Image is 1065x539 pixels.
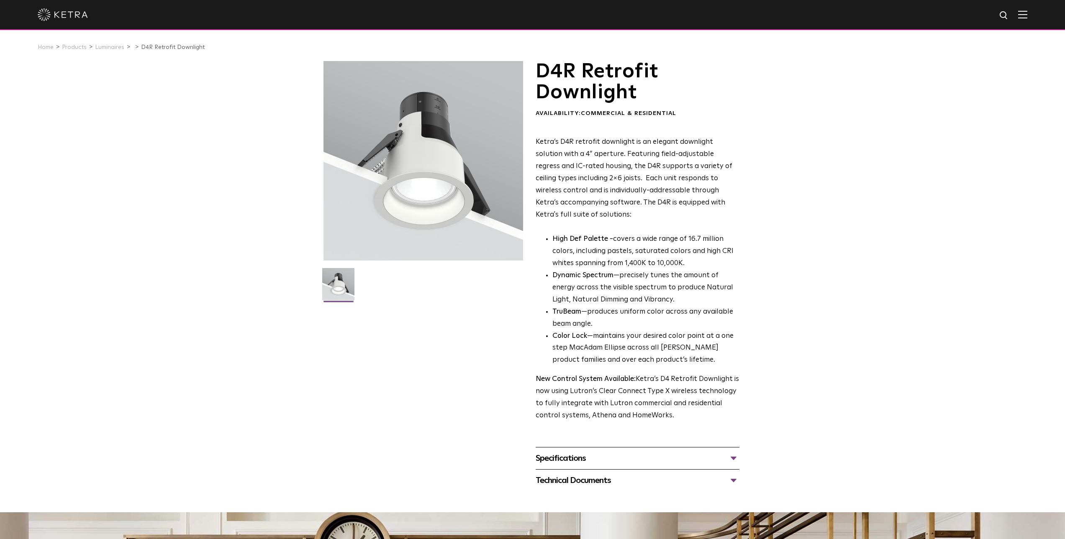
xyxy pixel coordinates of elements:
a: Home [38,44,54,50]
div: Technical Documents [536,474,739,487]
p: covers a wide range of 16.7 million colors, including pastels, saturated colors and high CRI whit... [552,233,739,270]
li: —maintains your desired color point at a one step MacAdam Ellipse across all [PERSON_NAME] produc... [552,330,739,367]
li: —precisely tunes the amount of energy across the visible spectrum to produce Natural Light, Natur... [552,270,739,306]
strong: Dynamic Spectrum [552,272,613,279]
p: Ketra’s D4 Retrofit Downlight is now using Lutron’s Clear Connect Type X wireless technology to f... [536,373,739,422]
strong: High Def Palette - [552,235,613,243]
h1: D4R Retrofit Downlight [536,61,739,103]
div: Availability: [536,110,739,118]
div: Specifications [536,452,739,465]
img: search icon [999,10,1009,21]
li: —produces uniform color across any available beam angle. [552,306,739,330]
a: D4R Retrofit Downlight [141,44,205,50]
strong: New Control System Available: [536,376,636,383]
img: Hamburger%20Nav.svg [1018,10,1027,18]
strong: TruBeam [552,308,581,315]
img: ketra-logo-2019-white [38,8,88,21]
p: Ketra’s D4R retrofit downlight is an elegant downlight solution with a 4” aperture. Featuring fie... [536,136,739,221]
a: Products [62,44,87,50]
a: Luminaires [95,44,124,50]
span: Commercial & Residential [581,110,676,116]
img: D4R Retrofit Downlight [322,268,354,307]
strong: Color Lock [552,332,587,340]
